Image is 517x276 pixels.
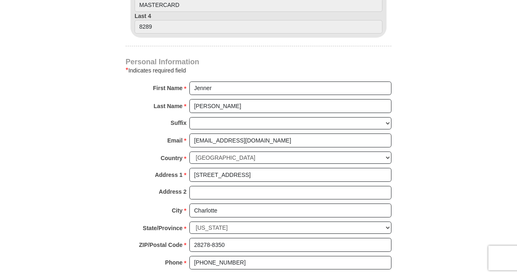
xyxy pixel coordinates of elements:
strong: First Name [153,82,182,94]
input: Last 4 [135,20,382,34]
strong: City [172,205,182,216]
label: Last 4 [135,12,382,34]
strong: Suffix [171,117,187,129]
strong: Email [167,135,182,146]
strong: Last Name [154,100,183,112]
strong: ZIP/Postal Code [139,239,183,251]
strong: State/Province [143,222,182,234]
div: Indicates required field [126,66,391,75]
strong: Country [161,152,183,164]
strong: Address 2 [159,186,187,197]
strong: Address 1 [155,169,183,181]
h4: Personal Information [126,59,391,65]
strong: Phone [165,257,183,268]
